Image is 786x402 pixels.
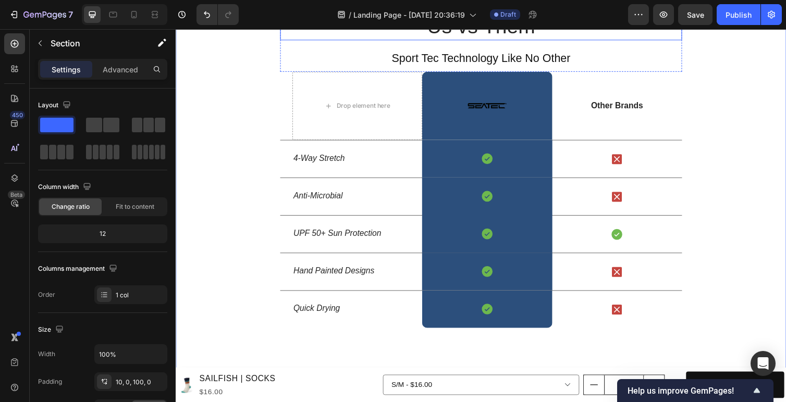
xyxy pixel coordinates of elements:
[176,29,786,402] iframe: Design area
[298,58,340,99] img: logo.png
[439,355,480,374] input: quantity
[717,4,760,25] button: Publish
[23,366,103,379] div: $16.00
[95,345,167,363] input: Auto
[353,9,465,20] span: Landing Page - [DATE] 20:36:19
[500,10,516,19] span: Draft
[38,323,66,337] div: Size
[8,191,25,199] div: Beta
[116,202,154,211] span: Fit to content
[108,23,518,38] p: Sport Tec Technology Like No Other
[687,10,704,19] span: Save
[418,355,439,374] button: decrement
[103,64,138,75] p: Advanced
[480,355,500,374] button: increment
[40,227,165,241] div: 12
[387,73,518,84] p: Other Brands
[52,202,90,211] span: Change ratio
[751,351,776,376] div: Open Intercom Messenger
[120,205,211,213] i: UPF 50+ Sun Protection
[349,9,351,20] span: /
[628,384,763,397] button: Show survey - Help us improve GemPages!
[4,4,78,25] button: 7
[197,4,239,25] div: Undo/Redo
[51,37,136,49] p: Section
[38,349,55,359] div: Width
[553,357,593,372] div: Add to cart
[678,4,713,25] button: Save
[120,128,173,136] i: 4-Way Stretch
[120,166,171,175] i: Anti-Microbial
[68,8,73,21] p: 7
[38,180,93,194] div: Column width
[107,22,519,39] h2: Rich Text Editor. Editing area: main
[52,64,81,75] p: Settings
[628,386,751,396] span: Help us improve GemPages!
[38,290,55,299] div: Order
[38,262,119,276] div: Columns management
[120,243,203,252] i: Hand Painted Designs
[523,351,623,379] button: Add to cart
[116,378,165,387] div: 10, 0, 100, 0
[120,282,168,291] i: Quick Drying
[726,9,752,20] div: Publish
[165,74,220,83] div: Drop element here
[10,111,25,119] div: 450
[38,377,62,386] div: Padding
[116,291,165,300] div: 1 col
[38,98,73,112] div: Layout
